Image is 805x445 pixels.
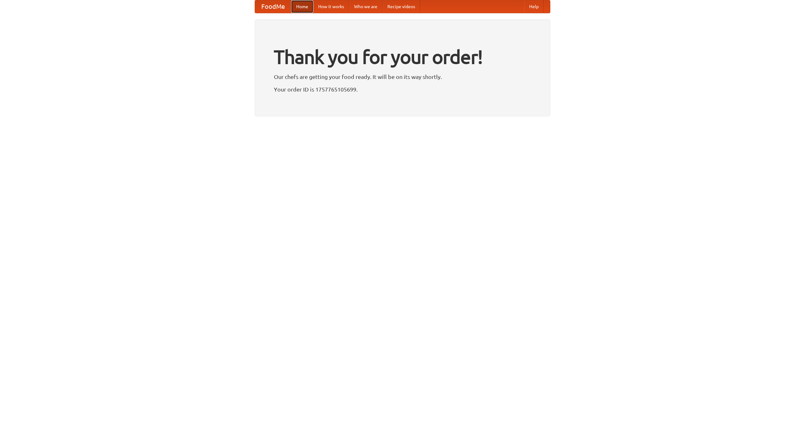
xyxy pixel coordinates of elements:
[274,72,531,81] p: Our chefs are getting your food ready. It will be on its way shortly.
[524,0,544,13] a: Help
[382,0,420,13] a: Recipe videos
[274,85,531,94] p: Your order ID is 1757765105699.
[291,0,313,13] a: Home
[274,42,531,72] h1: Thank you for your order!
[349,0,382,13] a: Who we are
[255,0,291,13] a: FoodMe
[313,0,349,13] a: How it works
